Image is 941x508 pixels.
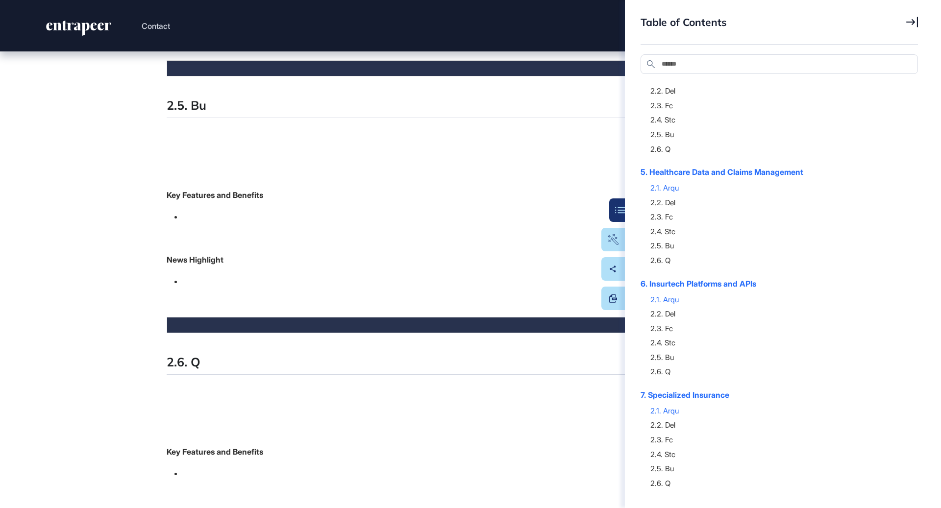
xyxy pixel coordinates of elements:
div: 6. Insurtech Platforms and APIs [641,278,908,290]
div: 2.3. Fc [650,435,908,444]
div: 2.4. Stc [650,226,908,236]
strong: Key Features and Benefits [167,190,263,200]
div: 2.1. Arqu [650,406,908,415]
div: 5. Healthcare Data and Claims Management [641,166,908,178]
a: entrapeer-logo [45,21,112,39]
div: 2.1. Arqu [650,294,908,304]
div: 2.6. Q [650,255,908,265]
div: 2.2. Del [650,309,908,318]
div: 2.3. Fc [650,323,908,333]
div: 2.6. Q [650,366,908,376]
div: 2.5. Bu [650,241,908,250]
div: 2.2. Del [650,197,908,207]
div: 2.4. Stc [650,115,908,124]
div: 2.3. Fc [650,212,908,221]
div: 2.5. Bu [650,463,908,473]
div: 2.1. Arqu [650,183,908,193]
span: Table of Contents [641,16,727,28]
div: 2.2. Del [650,86,908,96]
div: 2.5. Bu [650,352,908,362]
div: 2.3. Fc [650,100,908,110]
div: 2.2. Del [650,420,908,430]
h5: 2.6. Q [167,353,200,370]
strong: News Highlight [167,255,223,265]
strong: Key Features and Benefits [167,447,263,457]
div: 2.5. Bu [650,129,908,139]
div: 2.4. Stc [650,449,908,459]
button: Contact [142,20,170,32]
div: 2.6. Q [650,144,908,154]
div: 7. Specialized Insurance [641,389,908,401]
h5: 2.5. Bu [167,97,206,114]
div: 2.6. Q [650,478,908,488]
div: 2.4. Stc [650,338,908,347]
